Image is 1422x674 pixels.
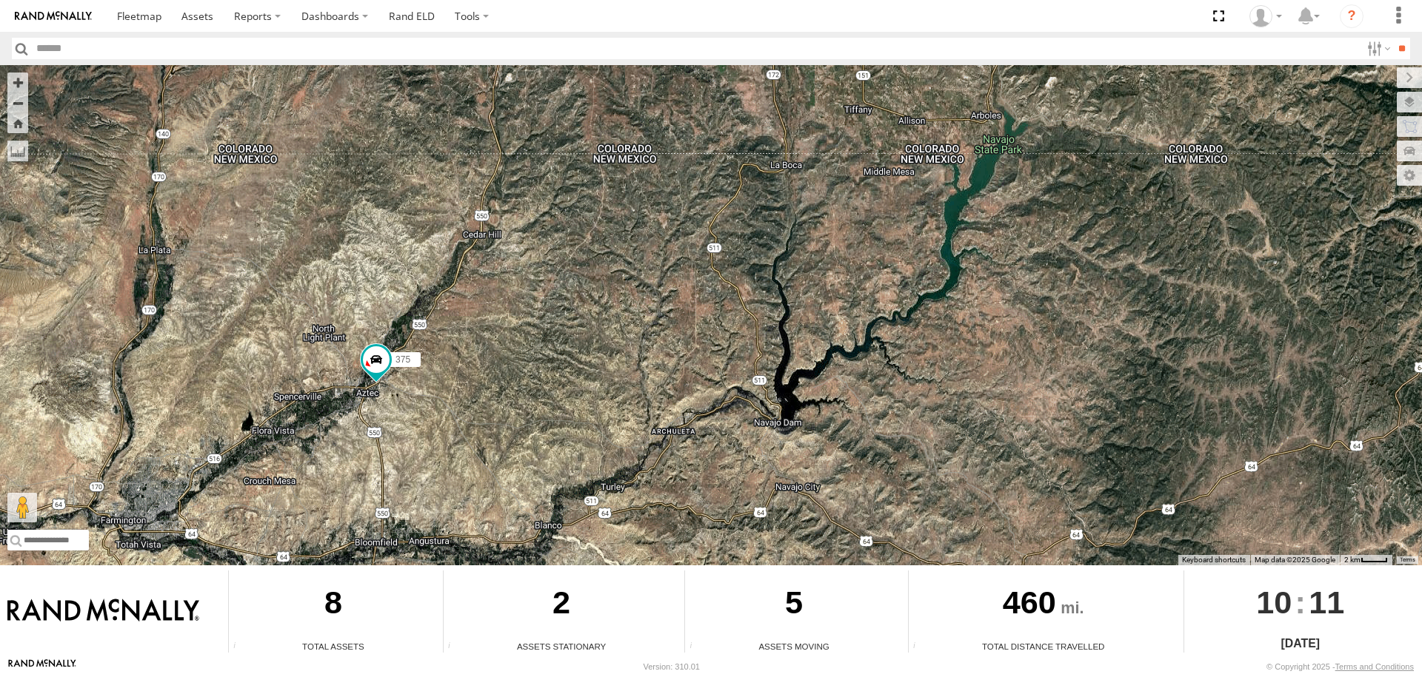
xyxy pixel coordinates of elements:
div: [DATE] [1184,635,1417,653]
div: Total distance travelled by all assets within specified date range and applied filters [909,641,931,653]
div: Total Distance Travelled [909,640,1178,653]
div: 460 [909,570,1178,640]
span: 2 km [1344,556,1361,564]
div: Assets Moving [685,640,902,653]
div: 8 [229,570,438,640]
label: Measure [7,141,28,161]
div: 5 [685,570,902,640]
img: rand-logo.svg [15,11,92,21]
div: : [1184,570,1417,634]
a: Terms (opens in new tab) [1400,556,1415,562]
div: Total number of Enabled Assets [229,641,251,653]
div: © Copyright 2025 - [1266,662,1414,671]
span: 10 [1256,570,1292,634]
span: Map data ©2025 Google [1255,556,1335,564]
button: Zoom in [7,73,28,92]
label: Search Filter Options [1361,38,1393,59]
img: Rand McNally [7,599,199,624]
div: Todd Smith [1244,5,1287,27]
div: Version: 310.01 [644,662,700,671]
label: Map Settings [1397,165,1422,186]
button: Keyboard shortcuts [1182,555,1246,565]
div: Assets Stationary [444,640,679,653]
button: Zoom out [7,92,28,113]
div: Total Assets [229,640,438,653]
button: Map Scale: 2 km per 33 pixels [1340,555,1392,565]
a: Visit our Website [8,659,76,674]
div: 2 [444,570,679,640]
a: Terms and Conditions [1335,662,1414,671]
span: 11 [1309,570,1344,634]
button: Zoom Home [7,113,28,133]
i: ? [1340,4,1363,28]
div: Total number of assets current in transit. [685,641,707,653]
button: Drag Pegman onto the map to open Street View [7,493,37,522]
div: Total number of assets current stationary. [444,641,466,653]
span: 375 [395,354,410,365]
